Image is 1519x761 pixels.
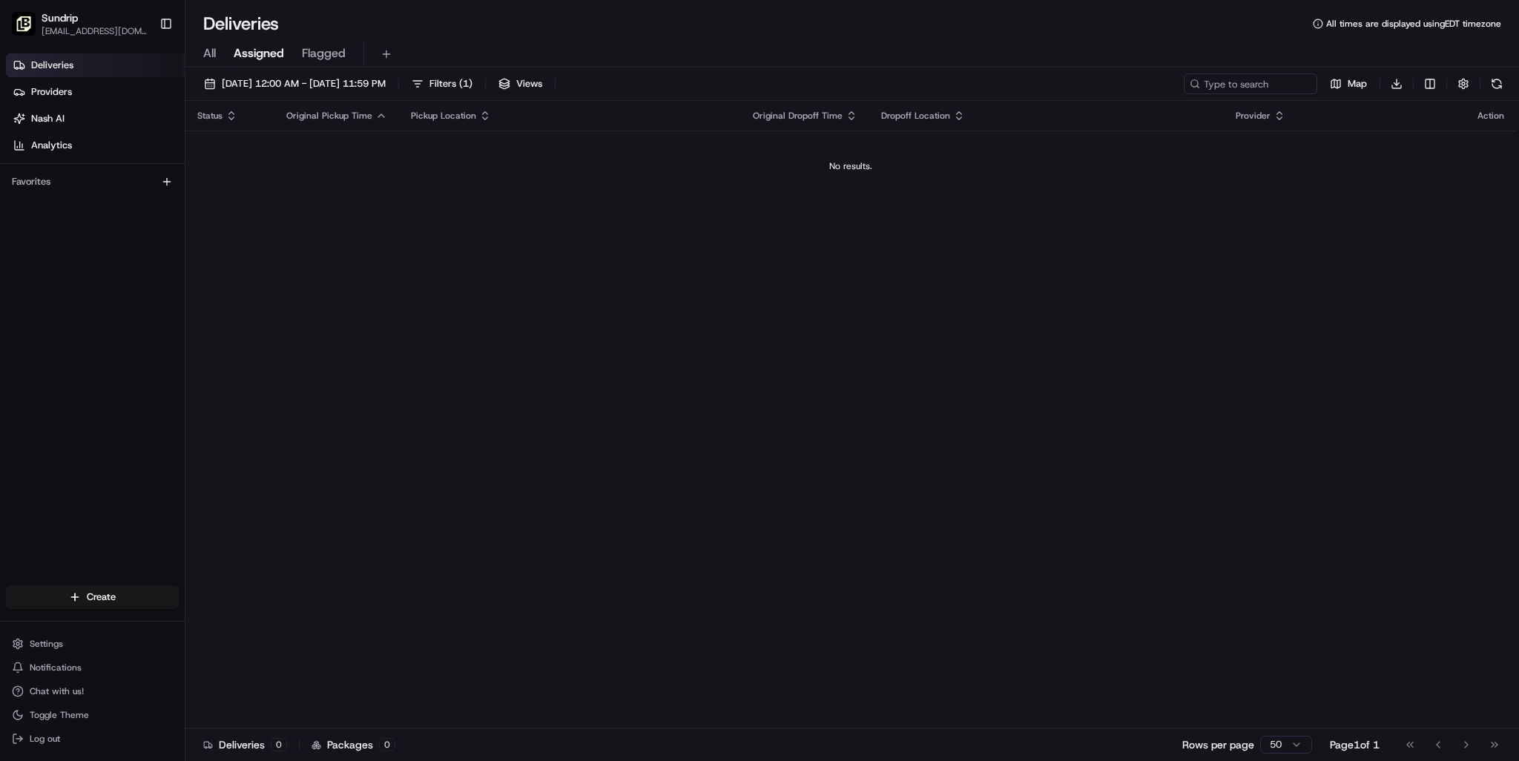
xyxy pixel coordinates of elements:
[286,110,372,122] span: Original Pickup Time
[302,45,346,62] span: Flagged
[6,728,179,749] button: Log out
[31,59,73,72] span: Deliveries
[197,73,392,94] button: [DATE] 12:00 AM - [DATE] 11:59 PM
[492,73,549,94] button: Views
[12,12,36,36] img: Sundrip
[6,107,185,131] a: Nash AI
[6,80,185,104] a: Providers
[516,77,542,90] span: Views
[203,45,216,62] span: All
[234,45,284,62] span: Assigned
[191,160,1510,172] div: No results.
[1182,737,1254,752] p: Rows per page
[1184,73,1317,94] input: Type to search
[203,12,279,36] h1: Deliveries
[6,6,154,42] button: SundripSundrip[EMAIL_ADDRESS][DOMAIN_NAME]
[42,25,148,37] button: [EMAIL_ADDRESS][DOMAIN_NAME]
[6,134,185,157] a: Analytics
[271,738,287,751] div: 0
[197,110,223,122] span: Status
[31,139,72,152] span: Analytics
[1477,110,1504,122] div: Action
[753,110,843,122] span: Original Dropoff Time
[1236,110,1271,122] span: Provider
[411,110,476,122] span: Pickup Location
[42,10,78,25] button: Sundrip
[1323,73,1374,94] button: Map
[6,53,185,77] a: Deliveries
[30,733,60,745] span: Log out
[6,170,179,194] div: Favorites
[1348,77,1367,90] span: Map
[312,737,395,752] div: Packages
[87,590,116,604] span: Create
[429,77,472,90] span: Filters
[30,685,84,697] span: Chat with us!
[459,77,472,90] span: ( 1 )
[6,585,179,609] button: Create
[6,633,179,654] button: Settings
[6,681,179,702] button: Chat with us!
[222,77,386,90] span: [DATE] 12:00 AM - [DATE] 11:59 PM
[31,112,65,125] span: Nash AI
[379,738,395,751] div: 0
[1326,18,1501,30] span: All times are displayed using EDT timezone
[881,110,950,122] span: Dropoff Location
[1486,73,1507,94] button: Refresh
[6,657,179,678] button: Notifications
[30,662,82,673] span: Notifications
[6,705,179,725] button: Toggle Theme
[31,85,72,99] span: Providers
[405,73,479,94] button: Filters(1)
[203,737,287,752] div: Deliveries
[1330,737,1380,752] div: Page 1 of 1
[30,709,89,721] span: Toggle Theme
[30,638,63,650] span: Settings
